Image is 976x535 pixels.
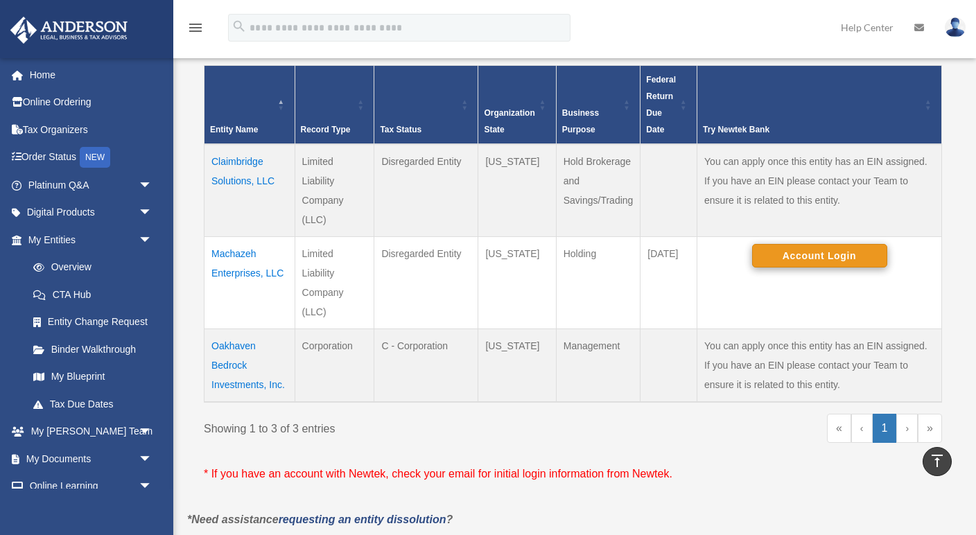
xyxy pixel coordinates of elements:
[918,414,942,443] a: Last
[10,143,173,172] a: Order StatusNEW
[139,473,166,501] span: arrow_drop_down
[279,514,446,525] a: requesting an entity dissolution
[10,473,173,500] a: Online Learningarrow_drop_down
[556,66,640,145] th: Business Purpose: Activate to sort
[10,89,173,116] a: Online Ordering
[697,144,942,237] td: You can apply once this entity has an EIN assigned. If you have an EIN please contact your Team t...
[10,418,173,446] a: My [PERSON_NAME] Teamarrow_drop_down
[640,66,697,145] th: Federal Return Due Date: Activate to sort
[19,254,159,281] a: Overview
[6,17,132,44] img: Anderson Advisors Platinum Portal
[187,19,204,36] i: menu
[19,281,166,308] a: CTA Hub
[752,249,887,261] a: Account Login
[556,144,640,237] td: Hold Brokerage and Savings/Trading
[204,329,295,403] td: Oakhaven Bedrock Investments, Inc.
[210,125,258,134] span: Entity Name
[19,335,166,363] a: Binder Walkthrough
[295,329,374,403] td: Corporation
[187,24,204,36] a: menu
[374,237,478,329] td: Disregarded Entity
[139,418,166,446] span: arrow_drop_down
[703,121,921,138] div: Try Newtek Bank
[204,66,295,145] th: Entity Name: Activate to invert sorting
[295,144,374,237] td: Limited Liability Company (LLC)
[204,144,295,237] td: Claimbridge Solutions, LLC
[752,244,887,267] button: Account Login
[232,19,247,34] i: search
[10,226,166,254] a: My Entitiesarrow_drop_down
[80,147,110,168] div: NEW
[10,61,173,89] a: Home
[556,329,640,403] td: Management
[10,116,173,143] a: Tax Organizers
[19,363,166,391] a: My Blueprint
[204,237,295,329] td: Machazeh Enterprises, LLC
[945,17,966,37] img: User Pic
[646,75,676,134] span: Federal Return Due Date
[556,237,640,329] td: Holding
[139,445,166,473] span: arrow_drop_down
[295,237,374,329] td: Limited Liability Company (LLC)
[187,514,453,525] em: *Need assistance ?
[139,171,166,200] span: arrow_drop_down
[295,66,374,145] th: Record Type: Activate to sort
[139,199,166,227] span: arrow_drop_down
[640,237,697,329] td: [DATE]
[697,66,942,145] th: Try Newtek Bank : Activate to sort
[380,125,421,134] span: Tax Status
[873,414,897,443] a: 1
[374,144,478,237] td: Disregarded Entity
[374,66,478,145] th: Tax Status: Activate to sort
[484,108,534,134] span: Organization State
[697,329,942,403] td: You can apply once this entity has an EIN assigned. If you have an EIN please contact your Team t...
[929,453,946,469] i: vertical_align_top
[10,199,173,227] a: Digital Productsarrow_drop_down
[896,414,918,443] a: Next
[374,329,478,403] td: C - Corporation
[478,66,556,145] th: Organization State: Activate to sort
[19,390,166,418] a: Tax Due Dates
[301,125,351,134] span: Record Type
[10,445,173,473] a: My Documentsarrow_drop_down
[10,171,173,199] a: Platinum Q&Aarrow_drop_down
[851,414,873,443] a: Previous
[478,237,556,329] td: [US_STATE]
[139,226,166,254] span: arrow_drop_down
[19,308,166,336] a: Entity Change Request
[478,329,556,403] td: [US_STATE]
[204,414,563,439] div: Showing 1 to 3 of 3 entries
[827,414,851,443] a: First
[478,144,556,237] td: [US_STATE]
[923,447,952,476] a: vertical_align_top
[204,464,942,484] p: * If you have an account with Newtek, check your email for initial login information from Newtek.
[562,108,599,134] span: Business Purpose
